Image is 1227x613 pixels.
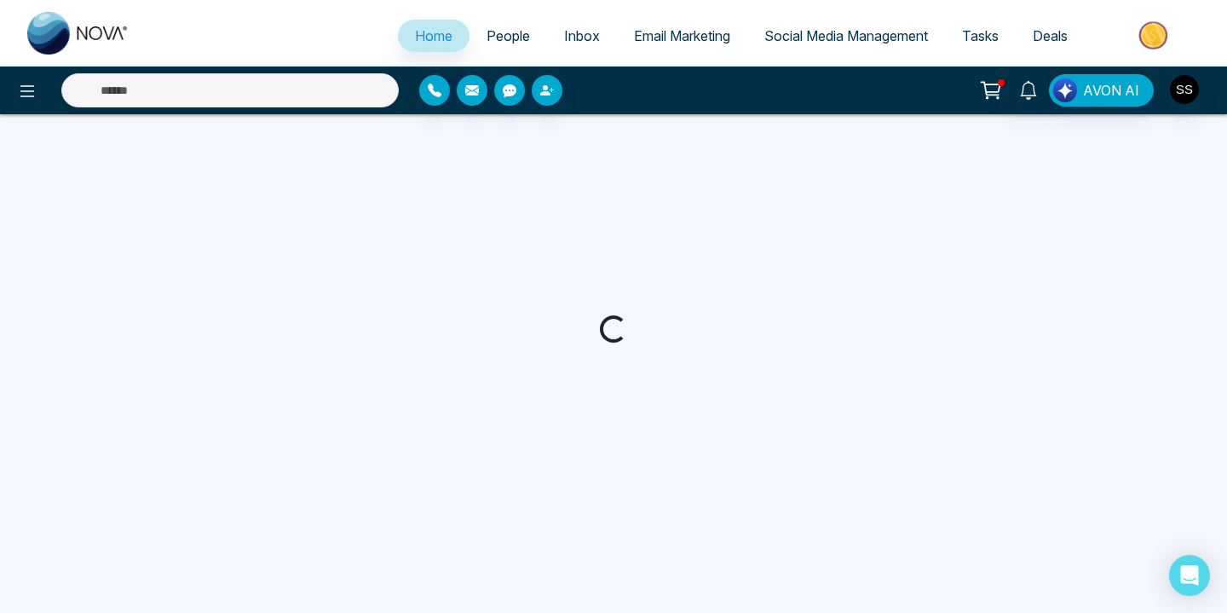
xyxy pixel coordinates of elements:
span: Email Marketing [634,27,730,44]
a: Tasks [945,20,1016,52]
div: Open Intercom Messenger [1169,555,1210,596]
span: Home [415,27,452,44]
a: People [469,20,547,52]
a: Inbox [547,20,617,52]
a: Email Marketing [617,20,747,52]
img: Nova CRM Logo [27,12,130,55]
img: Market-place.gif [1093,16,1217,55]
span: Tasks [962,27,999,44]
span: Inbox [564,27,600,44]
span: People [487,27,530,44]
a: Social Media Management [747,20,945,52]
button: AVON AI [1049,74,1154,107]
a: Home [398,20,469,52]
img: User Avatar [1170,75,1199,104]
img: Lead Flow [1053,78,1077,102]
span: Deals [1033,27,1068,44]
a: Deals [1016,20,1085,52]
span: Social Media Management [764,27,928,44]
span: AVON AI [1083,80,1139,101]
